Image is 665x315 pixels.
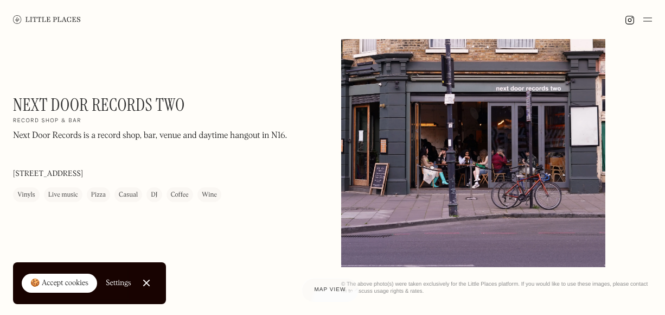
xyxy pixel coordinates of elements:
[106,271,131,295] a: Settings
[13,94,185,115] h1: Next Door Records Two
[341,281,652,295] div: © The above photo(s) were taken exclusively for the Little Places platform. If you would like to ...
[315,287,346,293] span: Map view
[30,278,88,289] div: 🍪 Accept cookies
[13,129,287,142] p: Next Door Records is a record shop, bar, venue and daytime hangout in N16.
[17,190,35,200] div: Vinyls
[13,148,287,161] p: ‍
[106,279,131,287] div: Settings
[202,190,217,200] div: Wine
[91,190,106,200] div: Pizza
[151,190,157,200] div: DJ
[48,190,78,200] div: Live music
[302,278,359,302] a: Map view
[171,190,189,200] div: Coffee
[119,190,138,200] div: Casual
[13,117,81,125] h2: Record shop & bar
[136,272,157,294] a: Close Cookie Popup
[22,274,97,293] a: 🍪 Accept cookies
[13,168,83,180] p: [STREET_ADDRESS]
